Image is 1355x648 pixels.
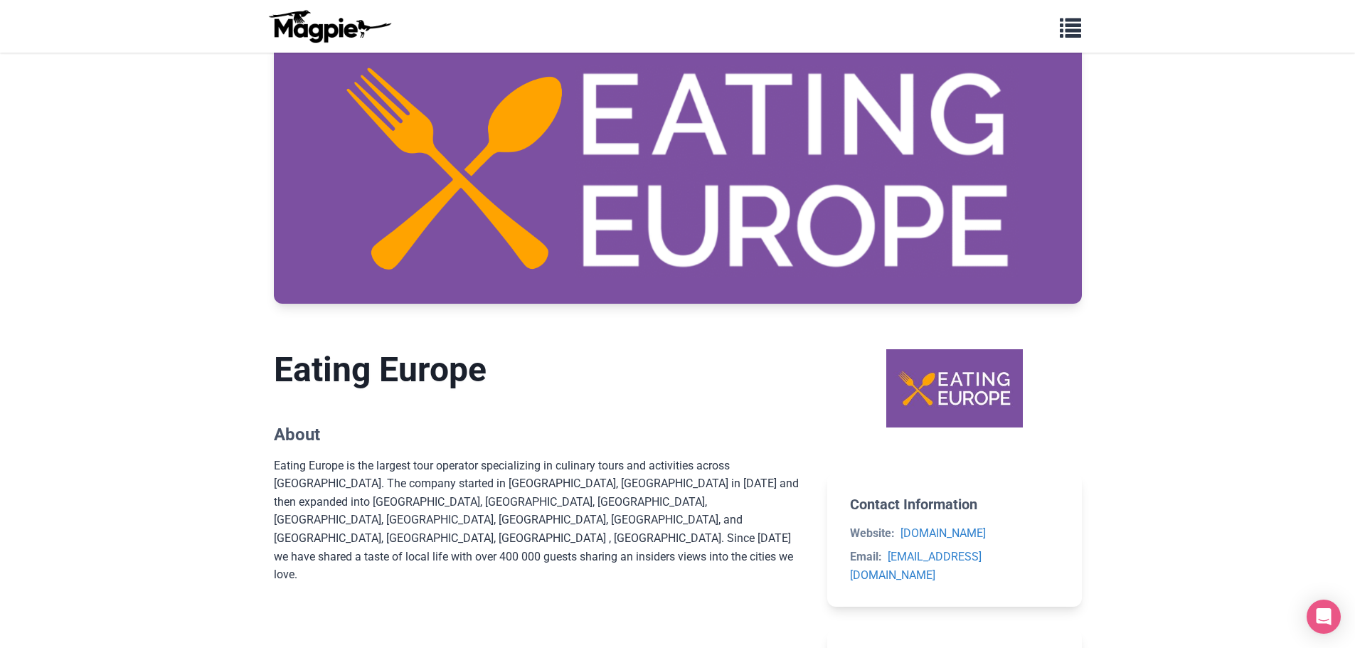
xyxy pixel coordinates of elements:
[850,550,882,563] strong: Email:
[274,34,1082,304] img: Eating Europe banner
[886,349,1023,427] img: Eating Europe logo
[274,349,805,391] h1: Eating Europe
[1307,600,1341,634] div: Open Intercom Messenger
[274,425,805,445] h2: About
[900,526,986,540] a: [DOMAIN_NAME]
[850,550,982,582] a: [EMAIL_ADDRESS][DOMAIN_NAME]
[850,496,1058,513] h2: Contact Information
[850,526,895,540] strong: Website:
[274,457,805,620] div: Eating Europe is the largest tour operator specializing in culinary tours and activities across [...
[265,9,393,43] img: logo-ab69f6fb50320c5b225c76a69d11143b.png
